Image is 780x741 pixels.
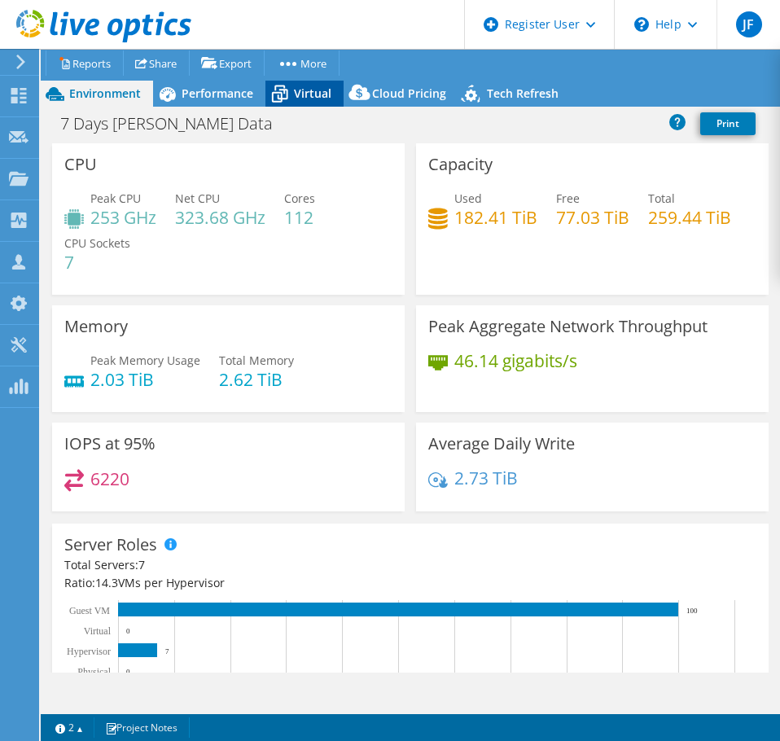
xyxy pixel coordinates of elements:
[556,208,629,226] h4: 77.03 TiB
[77,666,111,677] text: Physical
[736,11,762,37] span: JF
[428,318,708,335] h3: Peak Aggregate Network Throughput
[69,605,110,616] text: Guest VM
[648,208,731,226] h4: 259.44 TiB
[487,85,559,101] span: Tech Refresh
[284,208,315,226] h4: 112
[64,556,410,574] div: Total Servers:
[428,156,493,173] h3: Capacity
[64,253,130,271] h4: 7
[64,318,128,335] h3: Memory
[126,627,130,635] text: 0
[264,50,340,76] a: More
[95,575,118,590] span: 14.3
[686,607,698,615] text: 100
[64,574,756,592] div: Ratio: VMs per Hypervisor
[64,156,97,173] h3: CPU
[67,646,111,657] text: Hypervisor
[175,191,220,206] span: Net CPU
[182,85,253,101] span: Performance
[90,208,156,226] h4: 253 GHz
[219,370,294,388] h4: 2.62 TiB
[372,85,446,101] span: Cloud Pricing
[175,208,265,226] h4: 323.68 GHz
[454,352,577,370] h4: 46.14 gigabits/s
[428,435,575,453] h3: Average Daily Write
[84,625,112,637] text: Virtual
[648,191,675,206] span: Total
[69,85,141,101] span: Environment
[90,353,200,368] span: Peak Memory Usage
[454,469,518,487] h4: 2.73 TiB
[90,370,200,388] h4: 2.03 TiB
[165,647,169,655] text: 7
[126,668,130,676] text: 0
[700,112,756,135] a: Print
[556,191,580,206] span: Free
[53,115,298,133] h1: 7 Days [PERSON_NAME] Data
[90,191,141,206] span: Peak CPU
[64,536,157,554] h3: Server Roles
[64,235,130,251] span: CPU Sockets
[46,50,124,76] a: Reports
[634,17,649,32] svg: \n
[94,717,190,738] a: Project Notes
[294,85,331,101] span: Virtual
[44,717,94,738] a: 2
[219,353,294,368] span: Total Memory
[454,191,482,206] span: Used
[284,191,315,206] span: Cores
[64,435,156,453] h3: IOPS at 95%
[189,50,265,76] a: Export
[454,208,537,226] h4: 182.41 TiB
[138,557,145,572] span: 7
[123,50,190,76] a: Share
[90,470,129,488] h4: 6220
